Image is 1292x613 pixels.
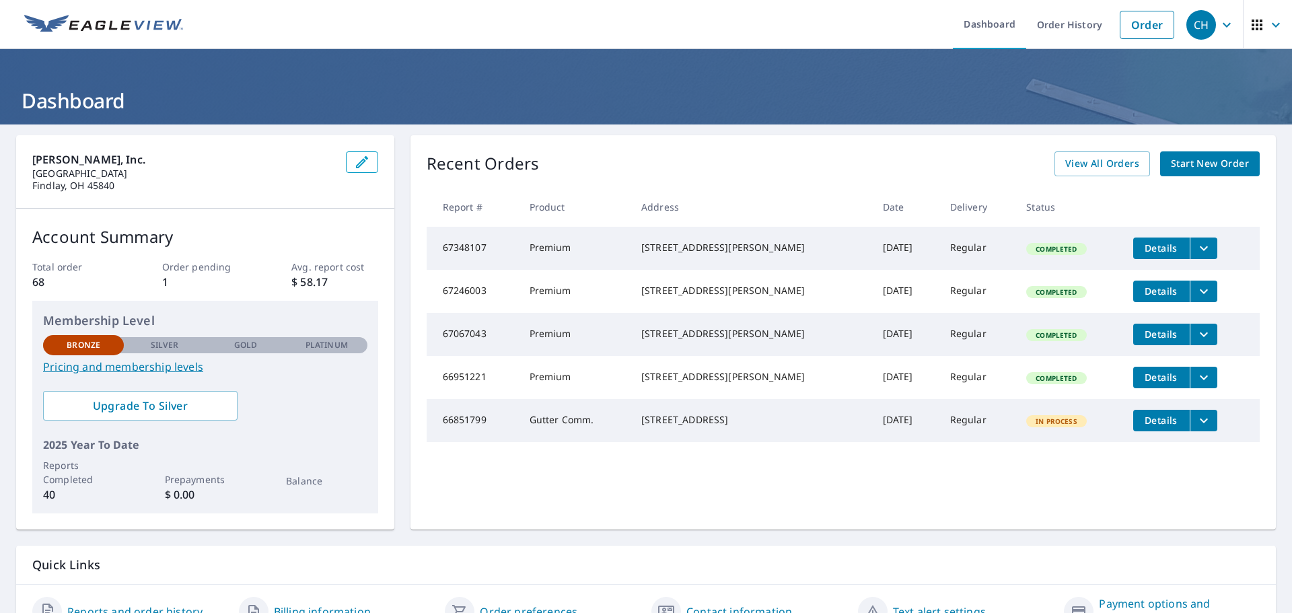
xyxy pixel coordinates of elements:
[1120,11,1174,39] a: Order
[519,187,631,227] th: Product
[939,227,1016,270] td: Regular
[291,260,378,274] p: Avg. report cost
[631,187,872,227] th: Address
[165,486,246,503] p: $ 0.00
[162,274,248,290] p: 1
[291,274,378,290] p: $ 58.17
[427,399,519,442] td: 66851799
[151,339,179,351] p: Silver
[872,187,939,227] th: Date
[1028,330,1085,340] span: Completed
[641,413,861,427] div: [STREET_ADDRESS]
[427,313,519,356] td: 67067043
[519,399,631,442] td: Gutter Comm.
[1190,238,1217,259] button: filesDropdownBtn-67348107
[32,151,335,168] p: [PERSON_NAME], Inc.
[1190,367,1217,388] button: filesDropdownBtn-66951221
[234,339,257,351] p: Gold
[427,151,540,176] p: Recent Orders
[32,260,118,274] p: Total order
[1028,417,1085,426] span: In Process
[32,168,335,180] p: [GEOGRAPHIC_DATA]
[32,180,335,192] p: Findlay, OH 45840
[939,399,1016,442] td: Regular
[427,227,519,270] td: 67348107
[939,270,1016,313] td: Regular
[54,398,227,413] span: Upgrade To Silver
[1171,155,1249,172] span: Start New Order
[43,458,124,486] p: Reports Completed
[641,284,861,297] div: [STREET_ADDRESS][PERSON_NAME]
[1160,151,1260,176] a: Start New Order
[519,270,631,313] td: Premium
[306,339,348,351] p: Platinum
[1141,414,1182,427] span: Details
[641,327,861,340] div: [STREET_ADDRESS][PERSON_NAME]
[162,260,248,274] p: Order pending
[16,87,1276,114] h1: Dashboard
[872,313,939,356] td: [DATE]
[1141,285,1182,297] span: Details
[1141,242,1182,254] span: Details
[286,474,367,488] p: Balance
[43,391,238,421] a: Upgrade To Silver
[641,370,861,384] div: [STREET_ADDRESS][PERSON_NAME]
[1065,155,1139,172] span: View All Orders
[939,187,1016,227] th: Delivery
[32,225,378,249] p: Account Summary
[67,339,100,351] p: Bronze
[43,312,367,330] p: Membership Level
[24,15,183,35] img: EV Logo
[939,313,1016,356] td: Regular
[1028,244,1085,254] span: Completed
[427,356,519,399] td: 66951221
[1028,373,1085,383] span: Completed
[1133,324,1190,345] button: detailsBtn-67067043
[1186,10,1216,40] div: CH
[43,437,367,453] p: 2025 Year To Date
[519,227,631,270] td: Premium
[519,356,631,399] td: Premium
[939,356,1016,399] td: Regular
[43,359,367,375] a: Pricing and membership levels
[1054,151,1150,176] a: View All Orders
[519,313,631,356] td: Premium
[872,270,939,313] td: [DATE]
[427,270,519,313] td: 67246003
[1141,328,1182,340] span: Details
[1028,287,1085,297] span: Completed
[872,227,939,270] td: [DATE]
[1133,367,1190,388] button: detailsBtn-66951221
[1133,410,1190,431] button: detailsBtn-66851799
[32,274,118,290] p: 68
[1190,281,1217,302] button: filesDropdownBtn-67246003
[32,556,1260,573] p: Quick Links
[641,241,861,254] div: [STREET_ADDRESS][PERSON_NAME]
[43,486,124,503] p: 40
[1133,238,1190,259] button: detailsBtn-67348107
[165,472,246,486] p: Prepayments
[427,187,519,227] th: Report #
[1015,187,1122,227] th: Status
[872,399,939,442] td: [DATE]
[1141,371,1182,384] span: Details
[1190,324,1217,345] button: filesDropdownBtn-67067043
[1190,410,1217,431] button: filesDropdownBtn-66851799
[1133,281,1190,302] button: detailsBtn-67246003
[872,356,939,399] td: [DATE]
